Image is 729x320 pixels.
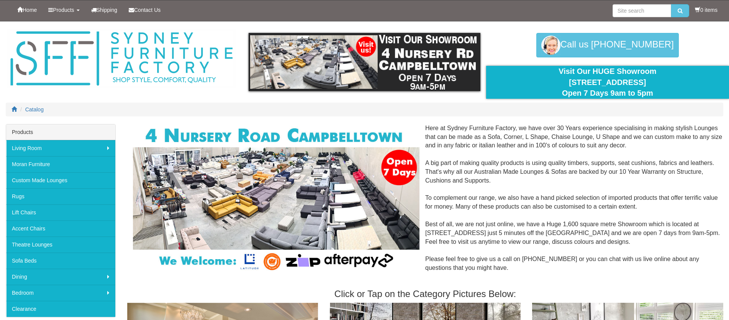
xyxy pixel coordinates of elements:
h3: Click or Tap on the Category Pictures Below: [127,289,723,299]
span: Contact Us [134,7,161,13]
a: Lift Chairs [6,204,115,220]
img: Sydney Furniture Factory [7,29,236,88]
li: 0 items [695,6,718,14]
a: Bedroom [6,285,115,301]
div: Products [6,124,115,140]
img: showroom.gif [249,33,480,91]
img: Corner Modular Lounges [133,124,419,273]
span: Products [53,7,74,13]
a: Accent Chairs [6,220,115,237]
a: Contact Us [123,0,166,20]
div: Visit Our HUGE Showroom [STREET_ADDRESS] Open 7 Days 9am to 5pm [492,66,723,99]
a: Moran Furniture [6,156,115,172]
a: Rugs [6,188,115,204]
a: Shipping [85,0,123,20]
a: Dining [6,269,115,285]
a: Theatre Lounges [6,237,115,253]
a: Products [43,0,85,20]
a: Catalog [25,106,44,113]
a: Custom Made Lounges [6,172,115,188]
span: Home [23,7,37,13]
a: Sofa Beds [6,253,115,269]
a: Home [11,0,43,20]
input: Site search [613,4,671,17]
a: Living Room [6,140,115,156]
div: Here at Sydney Furniture Factory, we have over 30 Years experience specialising in making stylish... [127,124,723,281]
a: Clearance [6,301,115,317]
span: Shipping [97,7,118,13]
